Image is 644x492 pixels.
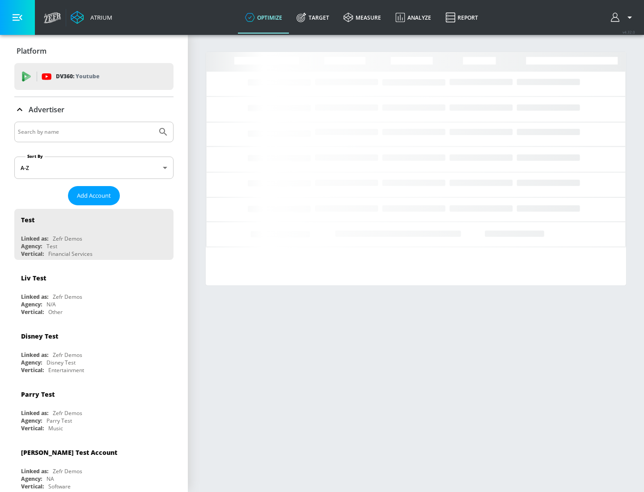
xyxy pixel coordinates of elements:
[47,359,76,366] div: Disney Test
[21,390,55,399] div: Parry Test
[53,351,82,359] div: Zefr Demos
[14,97,174,122] div: Advertiser
[336,1,388,34] a: measure
[289,1,336,34] a: Target
[17,46,47,56] p: Platform
[56,72,99,81] p: DV360:
[21,409,48,417] div: Linked as:
[21,417,42,424] div: Agency:
[25,153,45,159] label: Sort By
[18,126,153,138] input: Search by name
[21,308,44,316] div: Vertical:
[48,308,63,316] div: Other
[21,448,117,457] div: [PERSON_NAME] Test Account
[238,1,289,34] a: optimize
[388,1,438,34] a: Analyze
[21,351,48,359] div: Linked as:
[21,242,42,250] div: Agency:
[71,11,112,24] a: Atrium
[14,157,174,179] div: A-Z
[77,191,111,201] span: Add Account
[14,38,174,64] div: Platform
[29,105,64,115] p: Advertiser
[14,267,174,318] div: Liv TestLinked as:Zefr DemosAgency:N/AVertical:Other
[68,186,120,205] button: Add Account
[21,235,48,242] div: Linked as:
[53,467,82,475] div: Zefr Demos
[21,424,44,432] div: Vertical:
[14,383,174,434] div: Parry TestLinked as:Zefr DemosAgency:Parry TestVertical:Music
[87,13,112,21] div: Atrium
[47,475,54,483] div: NA
[47,242,57,250] div: Test
[48,250,93,258] div: Financial Services
[48,424,63,432] div: Music
[21,467,48,475] div: Linked as:
[14,209,174,260] div: TestLinked as:Zefr DemosAgency:TestVertical:Financial Services
[21,216,34,224] div: Test
[53,235,82,242] div: Zefr Demos
[76,72,99,81] p: Youtube
[21,483,44,490] div: Vertical:
[21,274,46,282] div: Liv Test
[21,332,58,340] div: Disney Test
[14,63,174,90] div: DV360: Youtube
[48,366,84,374] div: Entertainment
[14,325,174,376] div: Disney TestLinked as:Zefr DemosAgency:Disney TestVertical:Entertainment
[21,293,48,301] div: Linked as:
[623,30,635,34] span: v 4.32.0
[53,409,82,417] div: Zefr Demos
[21,359,42,366] div: Agency:
[21,250,44,258] div: Vertical:
[438,1,485,34] a: Report
[53,293,82,301] div: Zefr Demos
[47,301,56,308] div: N/A
[21,475,42,483] div: Agency:
[21,301,42,308] div: Agency:
[21,366,44,374] div: Vertical:
[48,483,71,490] div: Software
[47,417,72,424] div: Parry Test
